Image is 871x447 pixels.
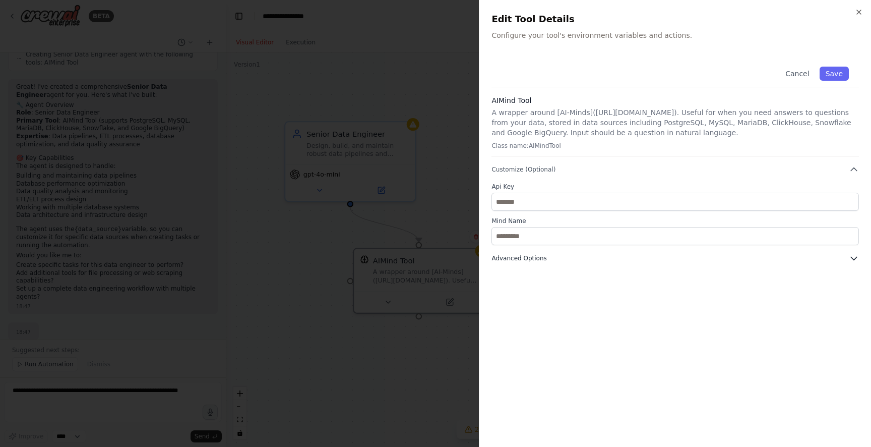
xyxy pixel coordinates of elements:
p: A wrapper around [AI-Minds]([URL][DOMAIN_NAME]). Useful for when you need answers to questions fr... [491,107,859,138]
button: Customize (Optional) [491,164,859,175]
label: Api Key [491,183,859,191]
p: Class name: AIMindTool [491,142,859,150]
button: Save [820,67,849,81]
p: Configure your tool's environment variables and actions. [491,30,859,40]
span: Customize (Optional) [491,165,555,174]
button: Advanced Options [491,253,859,263]
button: Cancel [779,67,815,81]
label: Mind Name [491,217,859,225]
h2: Edit Tool Details [491,12,859,26]
span: Advanced Options [491,254,546,262]
h3: AIMind Tool [491,95,859,105]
